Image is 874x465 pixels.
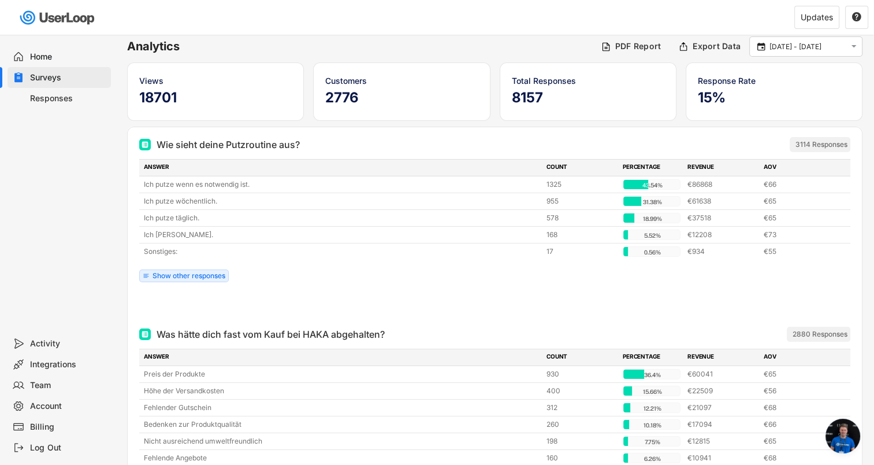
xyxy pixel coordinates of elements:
[144,369,540,379] div: Preis der Produkte
[17,6,99,29] img: userloop-logo-01.svg
[626,213,679,224] div: 18.99%
[546,179,616,190] div: 1325
[687,196,757,206] div: €61638
[153,272,225,279] div: Show other responses
[144,352,540,363] div: ANSWER
[687,436,757,446] div: €12815
[687,369,757,379] div: €60041
[546,436,616,446] div: 198
[764,179,833,190] div: €66
[144,419,540,430] div: Bedenken zur Produktqualität
[825,419,860,453] div: Chat öffnen
[512,89,664,106] h5: 8157
[764,419,833,430] div: €66
[769,41,846,53] input: Select Date Range
[757,41,765,51] text: 
[687,386,757,396] div: €22509
[626,453,679,464] div: 6.26%
[626,197,679,207] div: 31.38%
[30,422,106,433] div: Billing
[764,436,833,446] div: €65
[144,403,540,413] div: Fehlender Gutschein
[30,93,106,104] div: Responses
[30,51,106,62] div: Home
[698,89,850,106] h5: 15%
[626,420,679,430] div: 10.18%
[764,196,833,206] div: €65
[764,230,833,240] div: €73
[849,42,859,51] button: 
[852,12,861,22] text: 
[144,196,540,206] div: Ich putze wöchentlich.
[615,41,661,51] div: PDF Report
[142,331,148,338] img: Multi Select
[626,437,679,447] div: 7.75%
[144,163,540,173] div: ANSWER
[325,75,478,87] div: Customers
[687,352,757,363] div: REVENUE
[144,453,540,463] div: Fehlende Angebote
[144,386,540,396] div: Höhe der Versandkosten
[801,13,833,21] div: Updates
[687,246,757,257] div: €934
[756,42,767,52] button: 
[546,419,616,430] div: 260
[546,369,616,379] div: 930
[851,42,857,51] text: 
[144,179,540,190] div: Ich putze wenn es notwendig ist.
[687,163,757,173] div: REVENUE
[623,352,680,363] div: PERCENTAGE
[546,403,616,413] div: 312
[851,12,862,23] button: 
[325,89,478,106] h5: 2776
[546,352,616,363] div: COUNT
[546,196,616,206] div: 955
[144,230,540,240] div: Ich [PERSON_NAME].
[687,179,757,190] div: €86868
[687,403,757,413] div: €21097
[623,163,680,173] div: PERCENTAGE
[127,39,592,54] h6: Analytics
[30,359,106,370] div: Integrations
[546,163,616,173] div: COUNT
[157,138,300,152] div: Wie sieht deine Putzroutine aus?
[546,213,616,223] div: 578
[30,442,106,453] div: Log Out
[626,403,679,414] div: 12.21%
[139,75,292,87] div: Views
[546,453,616,463] div: 160
[512,75,664,87] div: Total Responses
[698,75,850,87] div: Response Rate
[157,327,385,341] div: Was hätte dich fast vom Kauf bei HAKA abgehalten?
[626,180,679,190] div: 43.54%
[144,246,540,257] div: Sonstiges:
[687,213,757,223] div: €37518
[793,330,847,339] div: 2880 Responses
[626,230,679,241] div: 5.52%
[764,369,833,379] div: €65
[764,386,833,396] div: €56
[764,246,833,257] div: €55
[626,247,679,257] div: 0.56%
[764,403,833,413] div: €68
[764,453,833,463] div: €68
[687,453,757,463] div: €10941
[144,436,540,446] div: Nicht ausreichend umweltfreundlich
[687,230,757,240] div: €12208
[30,338,106,349] div: Activity
[30,380,106,391] div: Team
[687,419,757,430] div: €17094
[693,41,741,51] div: Export Data
[764,213,833,223] div: €65
[764,163,833,173] div: AOV
[30,72,106,83] div: Surveys
[626,370,679,380] div: 36.4%
[546,230,616,240] div: 168
[546,386,616,396] div: 400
